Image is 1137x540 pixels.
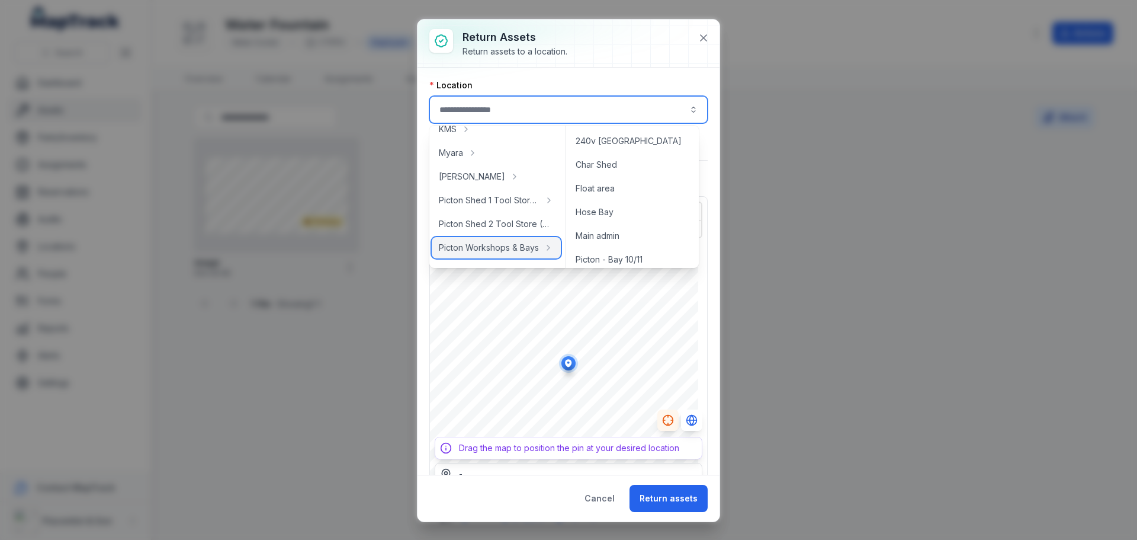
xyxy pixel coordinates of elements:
canvas: Map [430,197,698,531]
span: Picton Workshops & Bays [439,242,539,254]
h3: Return assets [462,29,567,46]
div: Drag the map to position the pin at your desired location [459,442,679,454]
button: Cancel [574,485,625,512]
span: Char Shed [576,159,617,171]
div: Return assets to a location. [462,46,567,57]
span: Myara [439,147,463,159]
span: [PERSON_NAME] [439,171,505,183]
button: Return assets [629,485,708,512]
div: - [459,468,462,480]
span: Picton Shed 1 Tool Store (Storage) [439,194,539,206]
span: Float area [576,183,615,194]
span: Main admin [576,230,619,242]
span: 240v [GEOGRAPHIC_DATA] [576,135,682,147]
span: Picton - Bay 10/11 [576,254,643,266]
button: Switch to Satellite View [681,410,702,431]
span: KMS [439,123,457,135]
label: Location [429,79,473,91]
span: Hose Bay [576,206,614,218]
span: Picton Shed 2 Tool Store (Storage) [439,218,554,230]
span: Repair - Misc Supplier [439,266,525,277]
